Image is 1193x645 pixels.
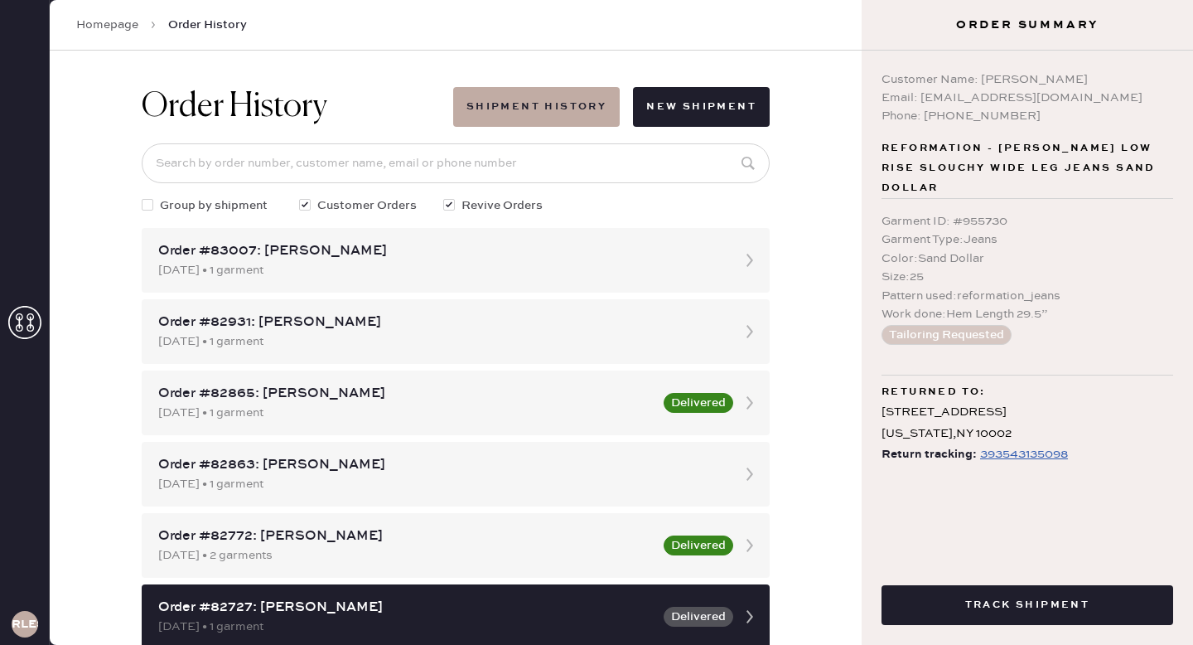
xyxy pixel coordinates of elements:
div: Phone: [PHONE_NUMBER] [881,107,1173,125]
div: [DATE] • 1 garment [158,332,723,351]
h1: Order History [142,87,327,127]
div: [STREET_ADDRESS] [US_STATE] , NY 10002 [881,402,1173,444]
span: Order History [168,17,247,33]
span: Reformation - [PERSON_NAME] Low Rise Slouchy Wide Leg Jeans Sand Dollar [881,138,1173,198]
h3: Order Summary [862,17,1193,33]
div: Pattern used : reformation_jeans [881,287,1173,305]
div: Garment Type : Jeans [881,230,1173,249]
div: Color : Sand Dollar [881,250,1173,268]
button: Track Shipment [881,585,1173,625]
div: Size : 25 [881,268,1173,286]
span: Revive Orders [461,196,543,215]
a: Track Shipment [881,596,1173,612]
span: Returned to: [881,382,986,402]
button: Tailoring Requested [881,325,1012,345]
button: Shipment History [453,87,620,127]
div: Garment ID : # 955730 [881,212,1173,230]
h3: RLESA [12,618,38,630]
a: 393543135098 [977,444,1068,465]
div: [DATE] • 1 garment [158,618,654,636]
a: Homepage [76,17,138,33]
div: Order #82863: [PERSON_NAME] [158,455,723,475]
div: Customer Name: [PERSON_NAME] [881,70,1173,89]
div: https://www.fedex.com/apps/fedextrack/?tracknumbers=393543135098&cntry_code=US [980,444,1068,464]
div: [DATE] • 1 garment [158,475,723,493]
button: Delivered [664,393,733,413]
div: Order #82727: [PERSON_NAME] [158,598,654,618]
button: New Shipment [633,87,770,127]
span: Customer Orders [317,196,417,215]
span: Return tracking: [881,444,977,465]
div: Order #83007: [PERSON_NAME] [158,241,723,261]
input: Search by order number, customer name, email or phone number [142,143,770,183]
div: [DATE] • 1 garment [158,261,723,279]
button: Delivered [664,536,733,555]
div: Email: [EMAIL_ADDRESS][DOMAIN_NAME] [881,89,1173,107]
div: Order #82865: [PERSON_NAME] [158,384,654,404]
div: Order #82772: [PERSON_NAME] [158,526,654,546]
div: Work done : Hem Length 29.5” [881,305,1173,323]
div: [DATE] • 1 garment [158,404,654,422]
span: Group by shipment [160,196,268,215]
div: Order #82931: [PERSON_NAME] [158,313,723,332]
button: Delivered [664,607,733,627]
iframe: Front Chat [1114,570,1186,642]
div: [DATE] • 2 garments [158,546,654,565]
